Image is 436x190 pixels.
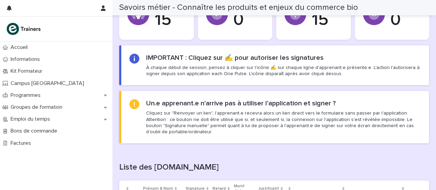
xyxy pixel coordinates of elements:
[155,11,171,29] font: 15
[11,104,62,110] font: Groupes de formation
[146,54,324,61] font: IMPORTANT : Cliquez sur ✍️ pour autoriser les signatures
[233,11,244,29] font: 0
[11,56,40,62] font: Informations
[119,3,358,12] font: Savoirs métier - Connaître les produits et enjeux du commerce bio
[119,163,219,171] font: Liste des [DOMAIN_NAME]
[11,128,57,134] font: Bons de commande
[11,92,41,98] font: Programmes
[390,11,401,29] font: 0
[5,22,43,36] img: K0CqGN7SDeD6s4JG8KQk
[11,45,28,50] font: Accueil
[11,116,50,122] font: Emploi du temps
[11,140,31,146] font: Factures
[146,100,336,107] font: Un.e apprenant.e n'arrive pas à utiliser l'application et signer ?
[11,68,42,74] font: Kit Formateur
[146,65,420,76] font: À chaque début de session, pensez à cliquer sur l'icône ✍️ sur chaque ligne d'apprenant.e présent...
[312,11,328,29] font: 15
[11,81,84,86] font: Campus [GEOGRAPHIC_DATA]
[146,111,414,134] font: Cliquez sur "Renvoyer un lien", l'apprenant.e recevra alors un lien direct vers le formulaire san...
